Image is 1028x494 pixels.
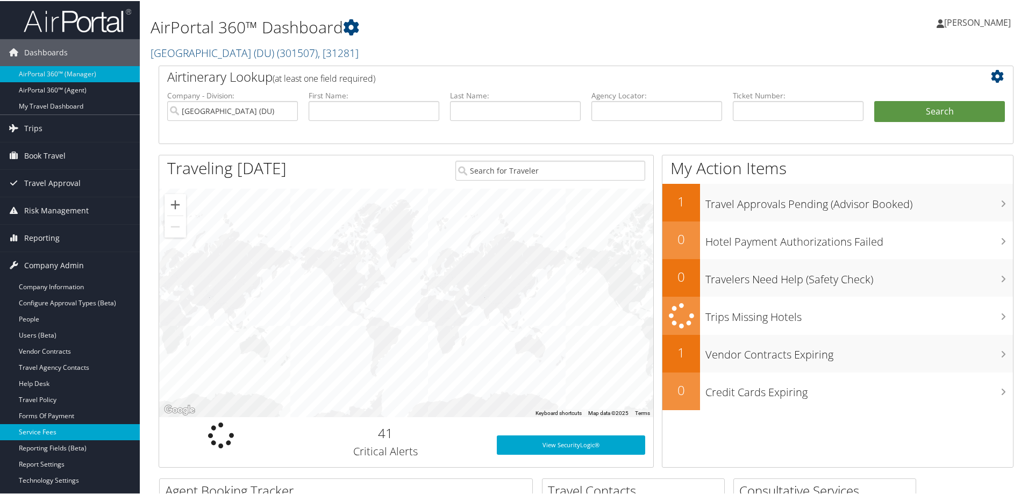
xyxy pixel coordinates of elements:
[24,114,42,141] span: Trips
[662,296,1013,334] a: Trips Missing Hotels
[662,183,1013,220] a: 1Travel Approvals Pending (Advisor Booked)
[165,193,186,214] button: Zoom in
[24,251,84,278] span: Company Admin
[536,409,582,416] button: Keyboard shortcuts
[705,378,1013,399] h3: Credit Cards Expiring
[635,409,650,415] a: Terms (opens in new tab)
[162,402,197,416] img: Google
[24,224,60,250] span: Reporting
[24,196,89,223] span: Risk Management
[24,7,131,32] img: airportal-logo.png
[662,380,700,398] h2: 0
[705,266,1013,286] h3: Travelers Need Help (Safety Check)
[151,15,731,38] h1: AirPortal 360™ Dashboard
[662,334,1013,371] a: 1Vendor Contracts Expiring
[662,156,1013,178] h1: My Action Items
[874,100,1005,121] button: Search
[662,371,1013,409] a: 0Credit Cards Expiring
[167,89,298,100] label: Company - Division:
[318,45,359,59] span: , [ 31281 ]
[662,267,700,285] h2: 0
[944,16,1011,27] span: [PERSON_NAME]
[309,89,439,100] label: First Name:
[705,303,1013,324] h3: Trips Missing Hotels
[705,190,1013,211] h3: Travel Approvals Pending (Advisor Booked)
[937,5,1022,38] a: [PERSON_NAME]
[662,229,700,247] h2: 0
[662,220,1013,258] a: 0Hotel Payment Authorizations Failed
[662,191,700,210] h2: 1
[455,160,645,180] input: Search for Traveler
[165,215,186,237] button: Zoom out
[24,38,68,65] span: Dashboards
[705,341,1013,361] h3: Vendor Contracts Expiring
[24,141,66,168] span: Book Travel
[662,258,1013,296] a: 0Travelers Need Help (Safety Check)
[291,423,481,441] h2: 41
[291,443,481,458] h3: Critical Alerts
[588,409,629,415] span: Map data ©2025
[591,89,722,100] label: Agency Locator:
[705,228,1013,248] h3: Hotel Payment Authorizations Failed
[167,67,934,85] h2: Airtinerary Lookup
[450,89,581,100] label: Last Name:
[162,402,197,416] a: Open this area in Google Maps (opens a new window)
[497,434,645,454] a: View SecurityLogic®
[662,342,700,361] h2: 1
[733,89,863,100] label: Ticket Number:
[167,156,287,178] h1: Traveling [DATE]
[277,45,318,59] span: ( 301507 )
[273,71,375,83] span: (at least one field required)
[24,169,81,196] span: Travel Approval
[151,45,359,59] a: [GEOGRAPHIC_DATA] (DU)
